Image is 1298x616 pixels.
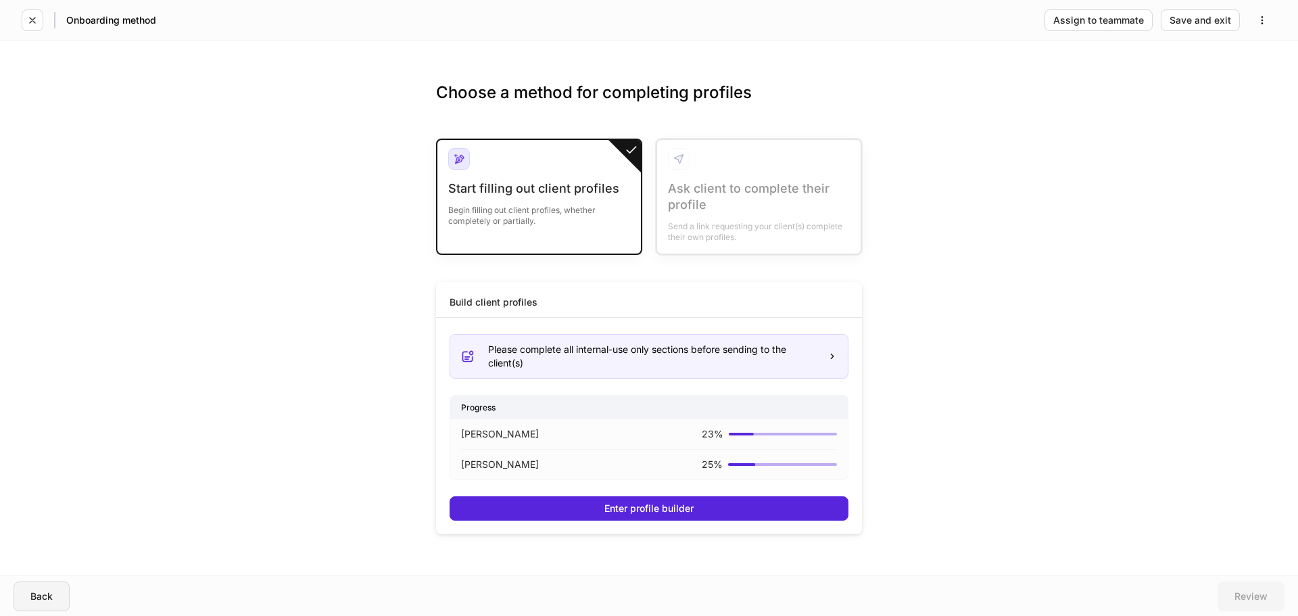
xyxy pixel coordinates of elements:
button: Save and exit [1161,9,1240,31]
p: 25 % [702,458,723,471]
button: Assign to teammate [1044,9,1153,31]
div: Progress [450,396,848,419]
div: Please complete all internal-use only sections before sending to the client(s) [488,343,817,370]
p: [PERSON_NAME] [461,458,539,471]
div: Assign to teammate [1053,16,1144,25]
div: Enter profile builder [604,504,694,513]
h5: Onboarding method [66,14,156,27]
div: Begin filling out client profiles, whether completely or partially. [448,197,630,227]
div: Back [30,592,53,601]
h3: Choose a method for completing profiles [436,82,862,125]
button: Enter profile builder [450,496,848,521]
button: Back [14,582,70,611]
div: Save and exit [1170,16,1231,25]
div: Build client profiles [450,295,537,309]
p: [PERSON_NAME] [461,427,539,441]
p: 23 % [702,427,723,441]
div: Start filling out client profiles [448,181,630,197]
